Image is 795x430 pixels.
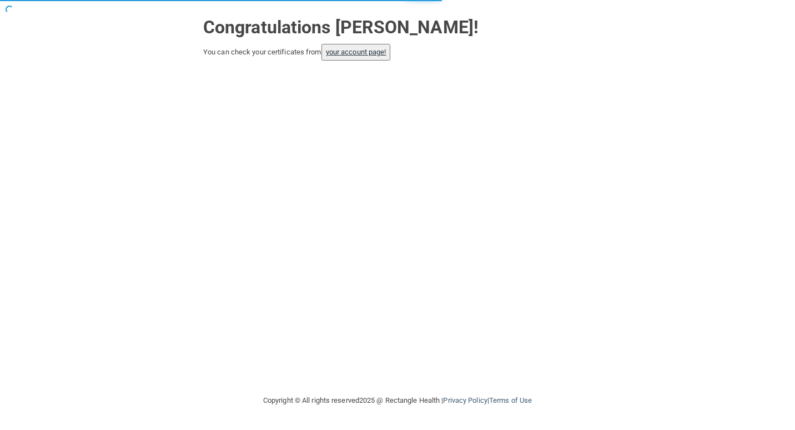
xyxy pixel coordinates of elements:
button: your account page! [321,44,391,61]
strong: Congratulations [PERSON_NAME]! [203,17,479,38]
div: You can check your certificates from [203,44,592,61]
a: your account page! [326,48,386,56]
a: Terms of Use [489,396,532,404]
a: Privacy Policy [443,396,487,404]
div: Copyright © All rights reserved 2025 @ Rectangle Health | | [195,383,600,418]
